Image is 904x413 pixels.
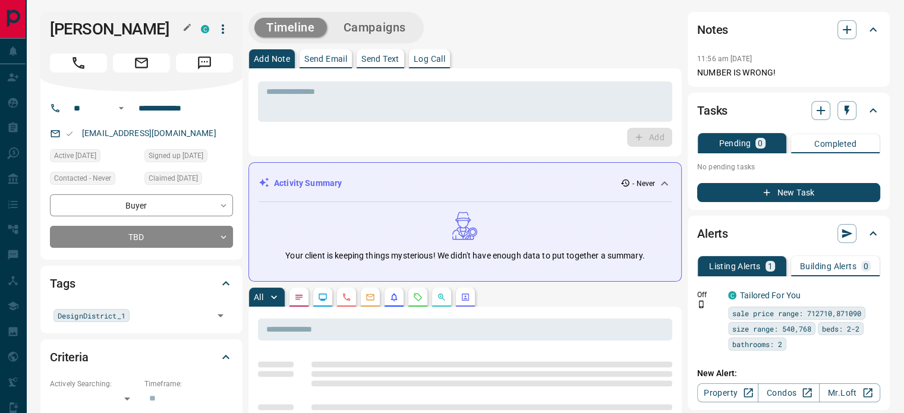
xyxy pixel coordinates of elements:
h2: Alerts [697,224,728,243]
svg: Agent Actions [461,292,470,302]
span: Active [DATE] [54,150,96,162]
h2: Tags [50,274,75,293]
p: New Alert: [697,367,880,380]
p: 0 [864,262,868,270]
div: Buyer [50,194,233,216]
p: Off [697,289,721,300]
span: Claimed [DATE] [149,172,198,184]
p: Send Email [304,55,347,63]
svg: Listing Alerts [389,292,399,302]
h2: Criteria [50,348,89,367]
p: Timeframe: [144,379,233,389]
svg: Emails [366,292,375,302]
p: Log Call [414,55,445,63]
span: bathrooms: 2 [732,338,782,350]
svg: Requests [413,292,423,302]
svg: Opportunities [437,292,446,302]
button: New Task [697,183,880,202]
div: Alerts [697,219,880,248]
button: Timeline [254,18,327,37]
svg: Notes [294,292,304,302]
span: Contacted - Never [54,172,111,184]
svg: Push Notification Only [697,300,705,308]
p: 0 [758,139,763,147]
div: Notes [697,15,880,44]
div: condos.ca [201,25,209,33]
a: Mr.Loft [819,383,880,402]
svg: Calls [342,292,351,302]
span: Call [50,53,107,72]
p: All [254,293,263,301]
span: size range: 540,768 [732,323,811,335]
p: Add Note [254,55,290,63]
p: 1 [768,262,773,270]
p: 11:56 am [DATE] [697,55,752,63]
button: Campaigns [332,18,418,37]
button: Open [114,101,128,115]
p: Activity Summary [274,177,342,190]
div: Tue Sep 03 2019 [144,149,233,166]
a: Condos [758,383,819,402]
h1: [PERSON_NAME] [50,20,183,39]
p: NUMBER IS WRONG! [697,67,880,79]
button: Open [212,307,229,324]
svg: Email Valid [65,130,74,138]
a: [EMAIL_ADDRESS][DOMAIN_NAME] [82,128,216,138]
h2: Tasks [697,101,727,120]
div: Tue Sep 03 2019 [144,172,233,188]
span: Email [113,53,170,72]
div: Criteria [50,343,233,371]
a: Property [697,383,758,402]
svg: Lead Browsing Activity [318,292,327,302]
a: Tailored For You [740,291,801,300]
p: No pending tasks [697,158,880,176]
div: Activity Summary- Never [259,172,672,194]
span: Message [176,53,233,72]
span: Signed up [DATE] [149,150,203,162]
div: Wed Sep 21 2022 [50,149,138,166]
span: beds: 2-2 [822,323,859,335]
div: condos.ca [728,291,736,299]
span: sale price range: 712710,871090 [732,307,861,319]
p: Completed [814,140,856,148]
p: Listing Alerts [709,262,761,270]
div: Tags [50,269,233,298]
p: Actively Searching: [50,379,138,389]
p: Send Text [361,55,399,63]
p: - Never [632,178,655,189]
p: Your client is keeping things mysterious! We didn't have enough data to put together a summary. [285,250,644,262]
p: Building Alerts [800,262,856,270]
div: TBD [50,226,233,248]
span: DesignDistrict_1 [58,310,125,321]
h2: Notes [697,20,728,39]
p: Pending [719,139,751,147]
div: Tasks [697,96,880,125]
